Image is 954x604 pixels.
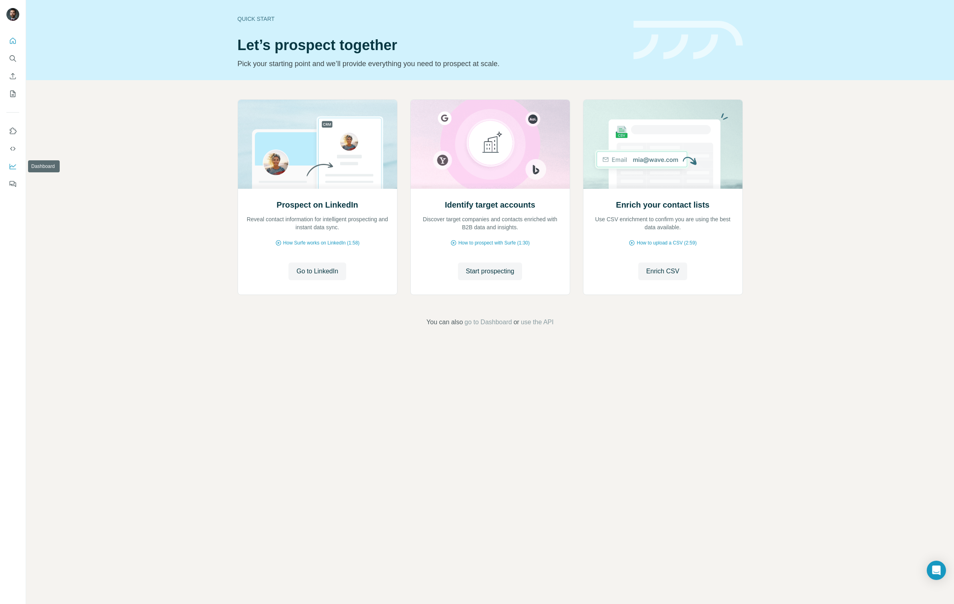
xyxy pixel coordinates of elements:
[246,215,389,231] p: Reveal contact information for intelligent prospecting and instant data sync.
[637,239,696,246] span: How to upload a CSV (2:59)
[6,34,19,48] button: Quick start
[276,199,358,210] h2: Prospect on LinkedIn
[466,267,514,276] span: Start prospecting
[464,317,512,327] button: go to Dashboard
[238,37,624,53] h1: Let’s prospect together
[283,239,360,246] span: How Surfe works on LinkedIn (1:58)
[633,21,743,60] img: banner
[638,263,688,280] button: Enrich CSV
[419,215,562,231] p: Discover target companies and contacts enriched with B2B data and insights.
[6,141,19,156] button: Use Surfe API
[6,51,19,66] button: Search
[6,177,19,191] button: Feedback
[616,199,709,210] h2: Enrich your contact lists
[6,159,19,174] button: Dashboard
[426,317,463,327] span: You can also
[458,239,530,246] span: How to prospect with Surfe (1:30)
[445,199,535,210] h2: Identify target accounts
[514,317,519,327] span: or
[296,267,338,276] span: Go to LinkedIn
[288,263,346,280] button: Go to LinkedIn
[238,15,624,23] div: Quick start
[521,317,554,327] button: use the API
[238,100,397,189] img: Prospect on LinkedIn
[458,263,522,280] button: Start prospecting
[591,215,734,231] p: Use CSV enrichment to confirm you are using the best data available.
[6,8,19,21] img: Avatar
[6,87,19,101] button: My lists
[238,58,624,69] p: Pick your starting point and we’ll provide everything you need to prospect at scale.
[583,100,743,189] img: Enrich your contact lists
[410,100,570,189] img: Identify target accounts
[6,69,19,83] button: Enrich CSV
[646,267,680,276] span: Enrich CSV
[927,561,946,580] div: Open Intercom Messenger
[6,124,19,138] button: Use Surfe on LinkedIn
